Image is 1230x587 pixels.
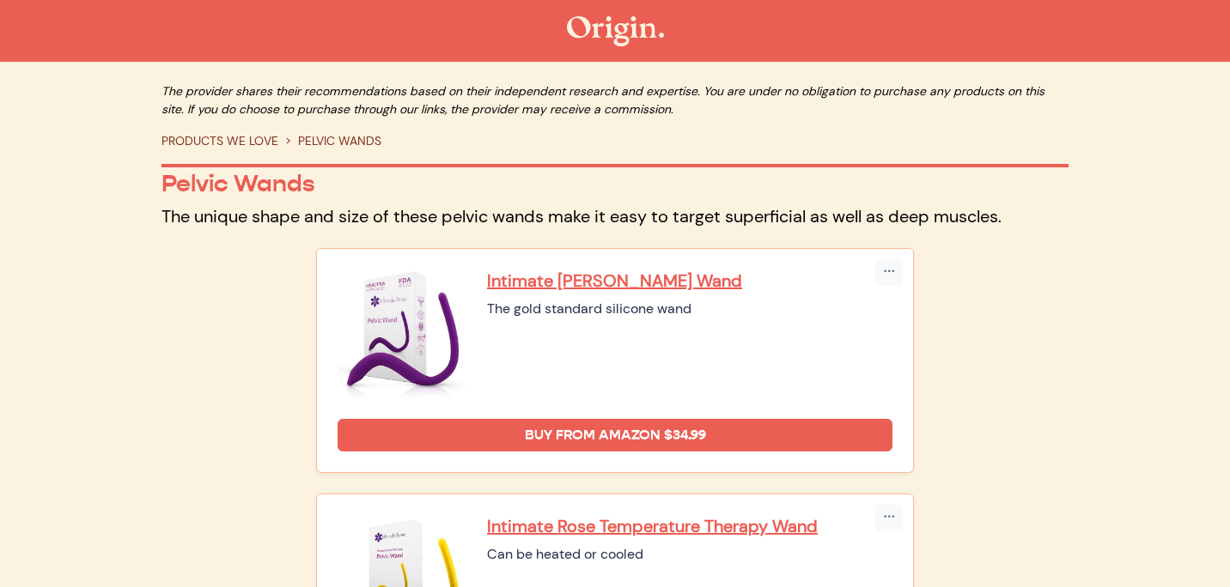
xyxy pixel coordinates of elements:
img: The Origin Shop [567,16,664,46]
a: Intimate Rose Temperature Therapy Wand [487,515,892,537]
a: PRODUCTS WE LOVE [161,133,278,148]
p: Pelvic Wands [161,169,1069,198]
p: The provider shares their recommendations based on their independent research and expertise. You ... [161,82,1069,118]
img: Intimate Rose Pelvic Wand [338,269,466,398]
div: The gold standard silicone wand [487,299,892,319]
a: Intimate [PERSON_NAME] Wand [487,269,892,292]
p: The unique shape and size of these pelvic wands make it easy to target superficial as well as dee... [161,205,1069,227]
a: Buy from Amazon $34.99 [338,419,892,451]
li: PELVIC WANDS [278,132,381,150]
div: Can be heated or cooled [487,544,892,565]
